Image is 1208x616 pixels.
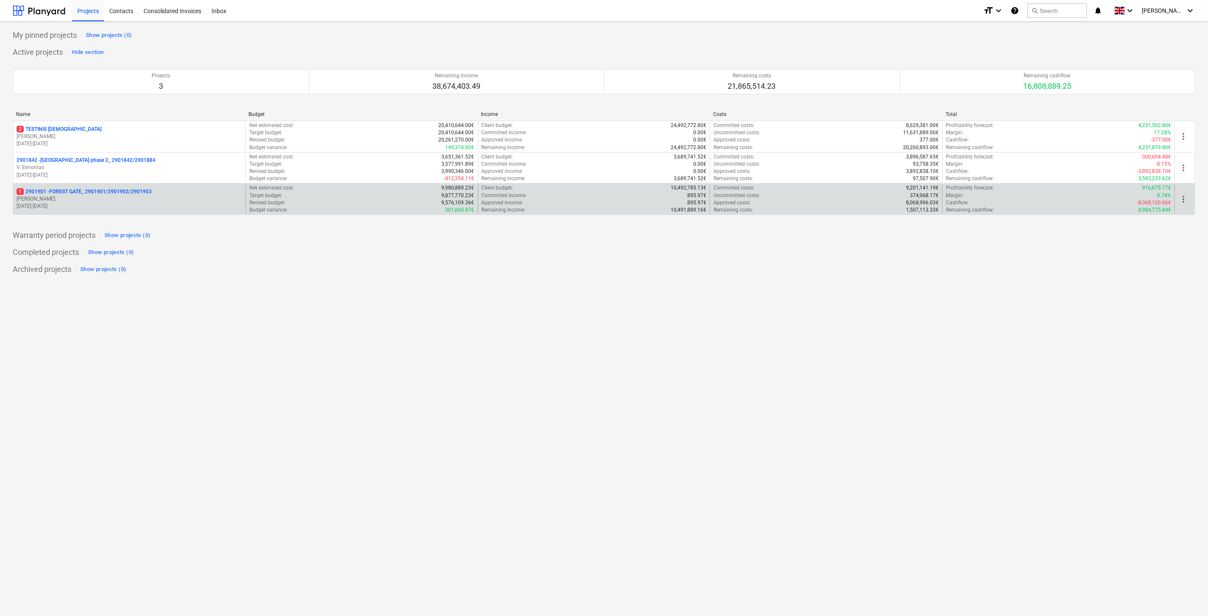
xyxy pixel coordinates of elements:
[1178,163,1188,173] span: more_vert
[946,144,994,151] p: Remaining cashflow :
[714,199,751,206] p: Approved costs :
[714,184,754,192] p: Committed costs :
[444,175,474,182] p: -412,354.11€
[714,136,751,144] p: Approved costs :
[482,161,527,168] p: Committed income :
[249,122,294,129] p: Net estimated cost :
[1141,153,1171,161] p: -300,604.48€
[1094,6,1102,16] i: notifications
[946,122,994,129] p: Profitability forecast :
[442,199,474,206] p: 9,576,109.36€
[446,206,474,214] p: 301,660.87€
[482,206,526,214] p: Remaining income :
[432,72,480,79] p: Remaining income
[906,184,939,192] p: 9,201,141.19€
[993,6,1004,16] i: keyboard_arrow_down
[671,206,706,214] p: 10,491,889.16€
[17,126,24,133] span: 2
[728,72,776,79] p: Remaining costs
[86,246,136,259] button: Show projects (0)
[1185,6,1195,16] i: keyboard_arrow_down
[482,153,514,161] p: Client budget :
[1125,6,1135,16] i: keyboard_arrow_down
[432,81,480,91] p: 38,674,403.49
[86,31,132,40] div: Show projects (0)
[249,206,288,214] p: Budget variance :
[152,81,170,91] p: 3
[249,136,285,144] p: Revised budget :
[693,168,706,175] p: 0.00€
[946,192,963,199] p: Margin :
[674,175,706,182] p: 3,689,741.52€
[1031,7,1038,14] span: search
[17,157,242,178] div: 2901842 -[GEOGRAPHIC_DATA] phase 2_ 2901842/2901884V. Eimontas[DATE]-[DATE]
[693,161,706,168] p: 0.00€
[714,206,753,214] p: Remaining costs :
[442,161,474,168] p: 3,577,991.89€
[913,175,939,182] p: 97,507.90€
[728,81,776,91] p: 21,865,514.23
[983,6,993,16] i: format_size
[249,161,282,168] p: Target budget :
[946,111,1171,117] div: Total
[946,168,969,175] p: Cashflow :
[671,144,706,151] p: 24,492,772.80€
[906,168,939,175] p: 3,892,838.10€
[714,144,753,151] p: Remaining costs :
[946,136,969,144] p: Cashflow :
[249,129,282,136] p: Target budget :
[714,161,760,168] p: Uncommitted costs :
[946,199,969,206] p: Cashflow :
[88,248,134,257] div: Show projects (0)
[70,45,106,59] button: Hide section
[13,230,96,240] p: Warranty period projects
[946,175,994,182] p: Remaining cashflow :
[442,168,474,175] p: 3,990,346.00€
[439,122,474,129] p: 20,410,644.00€
[906,153,939,161] p: 3,896,587.65€
[1138,175,1171,182] p: 3,592,233.62€
[482,144,526,151] p: Remaining income :
[714,111,939,117] div: Costs
[17,188,24,195] span: 1
[714,129,760,136] p: Uncommitted costs :
[1137,199,1171,206] p: -8,068,100.06€
[13,47,63,57] p: Active projects
[17,188,152,195] p: 2901901 - FOREST GATE_ 2901901/2901902/2901903
[249,168,285,175] p: Revised budget :
[482,184,514,192] p: Client budget :
[1142,184,1171,192] p: 916,675.77€
[482,199,523,206] p: Approved income :
[482,192,527,199] p: Committed income :
[1166,575,1208,616] iframe: Chat Widget
[482,168,523,175] p: Approved income :
[13,247,79,257] p: Completed projects
[248,111,474,117] div: Budget
[946,206,994,214] p: Remaining cashflow :
[693,129,706,136] p: 0.00€
[439,136,474,144] p: 20,261,270.00€
[1154,129,1171,136] p: 17.28%
[17,133,242,140] p: [PERSON_NAME]
[906,122,939,129] p: 8,629,381.00€
[946,129,963,136] p: Margin :
[482,122,514,129] p: Client budget :
[78,263,128,276] button: Show projects (0)
[249,144,288,151] p: Budget variance :
[714,168,751,175] p: Approved costs :
[913,161,939,168] p: 93,758.35€
[482,175,526,182] p: Remaining income :
[17,195,242,203] p: [PERSON_NAME]
[104,231,150,240] div: Show projects (0)
[1151,136,1171,144] p: -377.00€
[16,111,242,117] div: Name
[906,206,939,214] p: 1,507,113.33€
[946,153,994,161] p: Profitability forecast :
[1138,206,1171,214] p: 8,984,775.84€
[152,72,170,79] p: Projects
[674,153,706,161] p: 3,689,741.52€
[1023,72,1071,79] p: Remaining cashflow
[1178,194,1188,204] span: more_vert
[482,129,527,136] p: Committed income :
[17,140,242,147] p: [DATE] - [DATE]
